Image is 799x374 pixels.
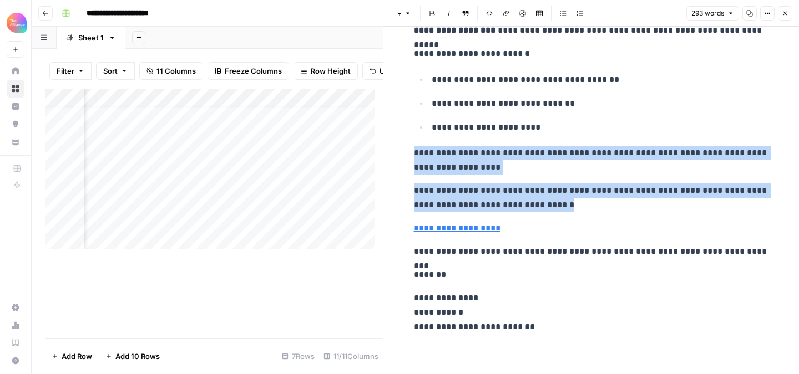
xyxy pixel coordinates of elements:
button: Sort [96,62,135,80]
a: Home [7,62,24,80]
button: 11 Columns [139,62,203,80]
div: Sheet 1 [78,32,104,43]
button: Row Height [294,62,358,80]
button: Help + Support [7,352,24,370]
a: Insights [7,98,24,115]
a: Learning Hub [7,334,24,352]
button: Add Row [45,347,99,365]
a: Your Data [7,133,24,151]
button: Add 10 Rows [99,347,166,365]
a: Usage [7,316,24,334]
span: Freeze Columns [225,65,282,76]
a: Sheet 1 [57,27,125,49]
button: 293 words [686,6,739,21]
span: Sort [103,65,118,76]
a: Settings [7,299,24,316]
div: 7 Rows [277,347,319,365]
button: Freeze Columns [208,62,289,80]
span: Filter [57,65,74,76]
span: Row Height [311,65,351,76]
span: Add 10 Rows [115,351,160,362]
a: Opportunities [7,115,24,133]
span: 293 words [691,8,724,18]
span: Add Row [62,351,92,362]
button: Undo [362,62,406,80]
button: Workspace: Alliance [7,9,24,37]
div: 11/11 Columns [319,347,383,365]
button: Filter [49,62,92,80]
img: Alliance Logo [7,13,27,33]
span: 11 Columns [156,65,196,76]
a: Browse [7,80,24,98]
